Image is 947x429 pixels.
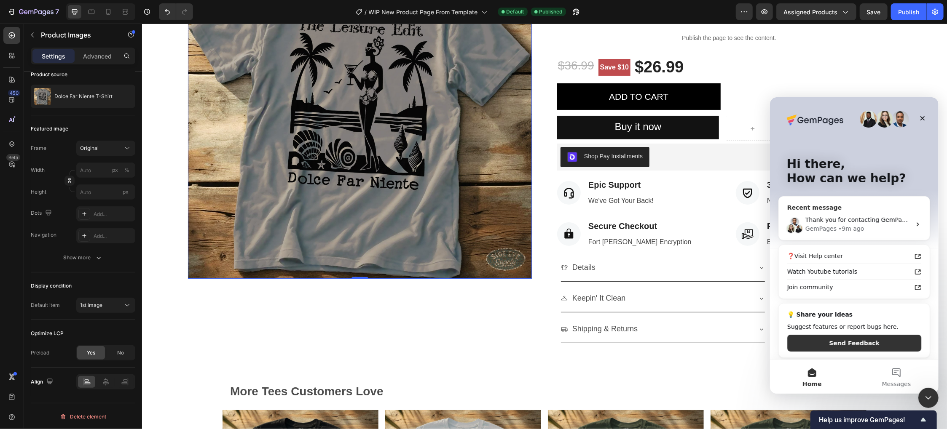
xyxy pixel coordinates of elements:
[898,8,919,16] div: Publish
[446,157,499,166] strong: Epic Support
[123,189,129,195] span: px
[446,172,512,182] p: We've Got Your Back!
[12,167,156,182] a: Watch Youtube tutorials
[6,154,20,161] div: Beta
[625,157,696,166] span: 30 Day Guarantee
[84,263,169,296] button: Messages
[159,3,193,20] div: Undo/Redo
[819,416,918,424] span: Help us improve GemPages!
[446,213,550,224] p: Fort [PERSON_NAME] Encryption
[12,151,156,167] a: ❓Visit Help center
[365,8,367,16] span: /
[122,165,132,175] button: px
[54,93,113,99] p: Dolce Far Niente T-Shirt
[94,232,133,240] div: Add...
[76,184,135,200] input: px
[87,349,95,357] span: Yes
[32,284,51,290] span: Home
[492,33,542,54] div: $26.99
[31,208,54,219] div: Dots
[17,213,151,222] h2: 💡 Share your ideas
[31,144,46,152] label: Frame
[31,330,64,337] div: Optimize LCP
[31,250,135,265] button: Show more
[112,284,141,290] span: Messages
[88,357,241,378] p: More Tees Customers Love
[783,8,837,16] span: Assigned Products
[55,7,59,17] p: 7
[31,349,49,357] div: Preload
[110,165,120,175] button: %
[64,253,103,262] div: Show more
[891,3,926,20] button: Publish
[425,128,435,139] img: gempages_511006970325500805-ed583377-37fd-4eef-a05b-3d3919cc6f72.png
[60,412,106,422] div: Delete element
[42,52,65,61] p: Settings
[625,198,692,207] span: Premium Quality
[430,301,496,309] span: Shipping & Returns
[31,125,68,133] div: Featured image
[918,388,939,408] iframe: Intercom live chat
[415,32,453,52] div: $36.99
[3,3,63,20] button: 7
[701,101,746,108] div: Drop element here
[35,119,663,126] span: Thank you for contacting GemPages Support! 👋 Our support team will assist you shortly. Meanwhile,...
[625,213,731,224] p: Built for Endless [PERSON_NAME]
[415,10,759,19] p: Publish the page to see the content.
[83,52,112,61] p: Advanced
[80,302,102,308] span: 1st image
[142,24,947,429] iframe: Design area
[68,127,94,136] div: • 9m ago
[369,8,478,16] span: WIP New Product Page From Template
[31,410,135,424] button: Delete element
[34,88,51,105] img: product feature img
[17,186,141,195] div: Join community
[17,170,141,179] div: Watch Youtube tutorials
[31,231,56,239] div: Navigation
[145,13,160,29] div: Close
[442,128,501,137] div: Shop Pay Installments
[415,60,579,87] button: ADD TO CART
[860,3,888,20] button: Save
[31,188,46,196] label: Height
[31,71,67,78] div: Product source
[473,97,520,109] span: Buy it now
[456,35,489,52] pre: Save $10
[17,237,151,254] button: Send Feedback
[12,182,156,198] a: Join community
[17,225,151,234] div: Suggest features or report bugs here.
[419,123,507,144] button: Shop Pay Installments
[76,298,135,313] button: 1st image
[76,163,135,178] input: px%
[94,211,133,218] div: Add...
[17,155,141,163] div: ❓Visit Help center
[31,301,60,309] div: Default item
[117,349,124,357] span: No
[507,8,524,16] span: Default
[31,166,45,174] label: Width
[41,30,113,40] p: Product Images
[625,172,696,182] p: No Worries, No Stress
[819,415,928,425] button: Show survey - Help us improve GemPages!
[31,282,72,290] div: Display condition
[467,67,526,80] div: ADD TO CART
[430,270,484,279] span: Keepin' It Clean
[8,90,20,96] div: 450
[446,198,515,207] strong: Secure Checkout
[80,144,99,152] span: Original
[35,127,67,136] div: GemPages
[539,8,563,16] span: Published
[776,3,856,20] button: Assigned Products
